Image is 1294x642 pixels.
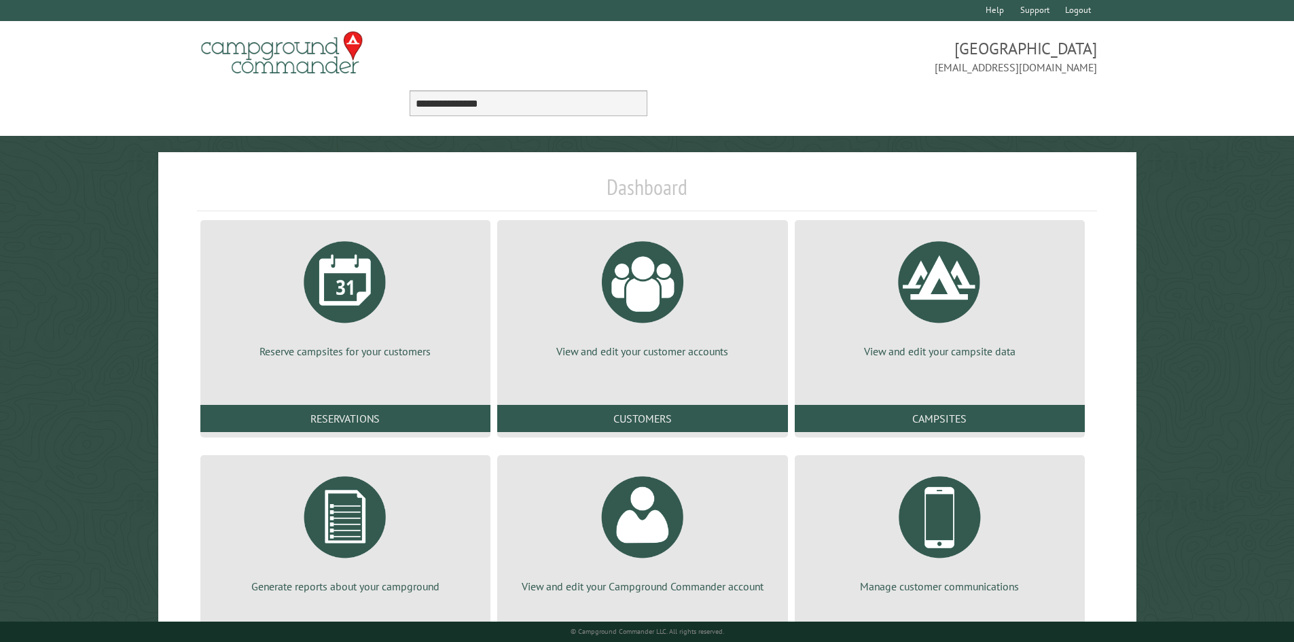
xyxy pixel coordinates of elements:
[514,579,771,594] p: View and edit your Campground Commander account
[647,37,1098,75] span: [GEOGRAPHIC_DATA] [EMAIL_ADDRESS][DOMAIN_NAME]
[197,174,1098,211] h1: Dashboard
[811,466,1068,594] a: Manage customer communications
[217,466,474,594] a: Generate reports about your campground
[811,579,1068,594] p: Manage customer communications
[217,344,474,359] p: Reserve campsites for your customers
[571,627,724,636] small: © Campground Commander LLC. All rights reserved.
[514,344,771,359] p: View and edit your customer accounts
[197,26,367,79] img: Campground Commander
[217,579,474,594] p: Generate reports about your campground
[811,231,1068,359] a: View and edit your campsite data
[217,231,474,359] a: Reserve campsites for your customers
[795,405,1085,432] a: Campsites
[497,405,787,432] a: Customers
[811,344,1068,359] p: View and edit your campsite data
[514,231,771,359] a: View and edit your customer accounts
[200,405,490,432] a: Reservations
[514,466,771,594] a: View and edit your Campground Commander account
